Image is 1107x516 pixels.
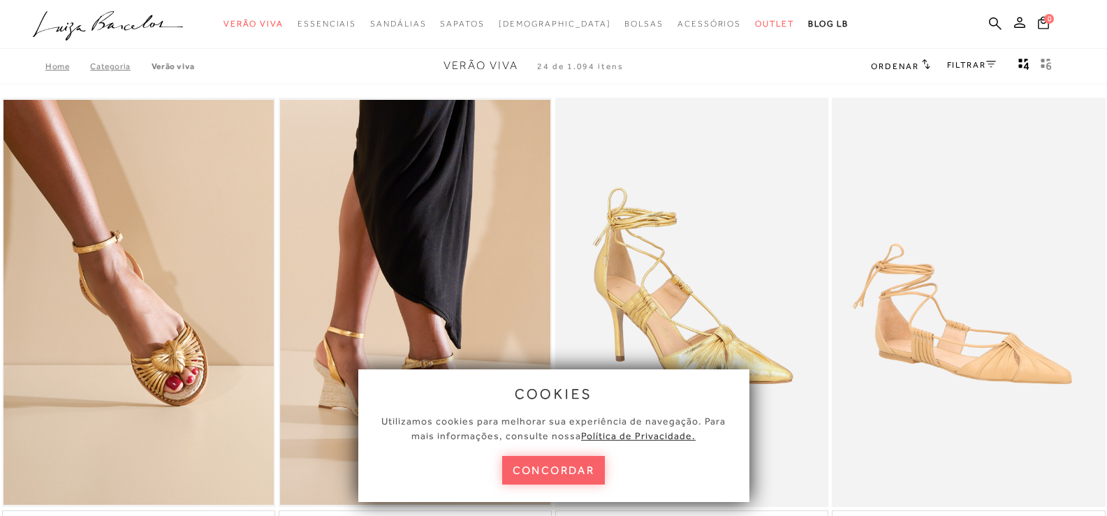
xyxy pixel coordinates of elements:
[370,19,426,29] span: Sandálias
[581,430,696,441] a: Política de Privacidade.
[499,19,611,29] span: [DEMOGRAPHIC_DATA]
[443,59,518,72] span: Verão Viva
[833,100,1104,506] img: SAPATILHA EM COURO BEGE AREIA COM AMARRAÇÃO
[298,11,356,37] a: noSubCategoriesText
[1034,15,1053,34] button: 0
[280,100,550,506] img: SANDÁLIA ANABELA OURO COM SALTO ALTO EM JUTA
[90,61,151,71] a: Categoria
[499,11,611,37] a: noSubCategoriesText
[502,456,606,485] button: concordar
[755,19,794,29] span: Outlet
[440,19,484,29] span: Sapatos
[624,19,664,29] span: Bolsas
[1036,57,1056,75] button: gridText6Desc
[45,61,90,71] a: Home
[624,11,664,37] a: noSubCategoriesText
[440,11,484,37] a: noSubCategoriesText
[381,415,726,441] span: Utilizamos cookies para melhorar sua experiência de navegação. Para mais informações, consulte nossa
[871,61,918,71] span: Ordenar
[677,11,741,37] a: noSubCategoriesText
[677,19,741,29] span: Acessórios
[808,19,849,29] span: BLOG LB
[3,100,274,506] img: RASTEIRA OURO COM SOLADO EM JUTÁ
[947,60,996,70] a: FILTRAR
[3,100,274,506] a: RASTEIRA OURO COM SOLADO EM JUTÁ RASTEIRA OURO COM SOLADO EM JUTÁ
[557,100,827,506] img: SCARPIN SALTO ALTO EM METALIZADO OURO COM AMARRAÇÃO
[298,19,356,29] span: Essenciais
[1014,57,1034,75] button: Mostrar 4 produtos por linha
[370,11,426,37] a: noSubCategoriesText
[223,19,284,29] span: Verão Viva
[152,61,195,71] a: Verão Viva
[755,11,794,37] a: noSubCategoriesText
[280,100,550,506] a: SANDÁLIA ANABELA OURO COM SALTO ALTO EM JUTA SANDÁLIA ANABELA OURO COM SALTO ALTO EM JUTA
[808,11,849,37] a: BLOG LB
[1044,14,1054,24] span: 0
[557,100,827,506] a: SCARPIN SALTO ALTO EM METALIZADO OURO COM AMARRAÇÃO SCARPIN SALTO ALTO EM METALIZADO OURO COM AMA...
[833,100,1104,506] a: SAPATILHA EM COURO BEGE AREIA COM AMARRAÇÃO SAPATILHA EM COURO BEGE AREIA COM AMARRAÇÃO
[537,61,624,71] span: 24 de 1.094 itens
[223,11,284,37] a: noSubCategoriesText
[515,386,593,401] span: cookies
